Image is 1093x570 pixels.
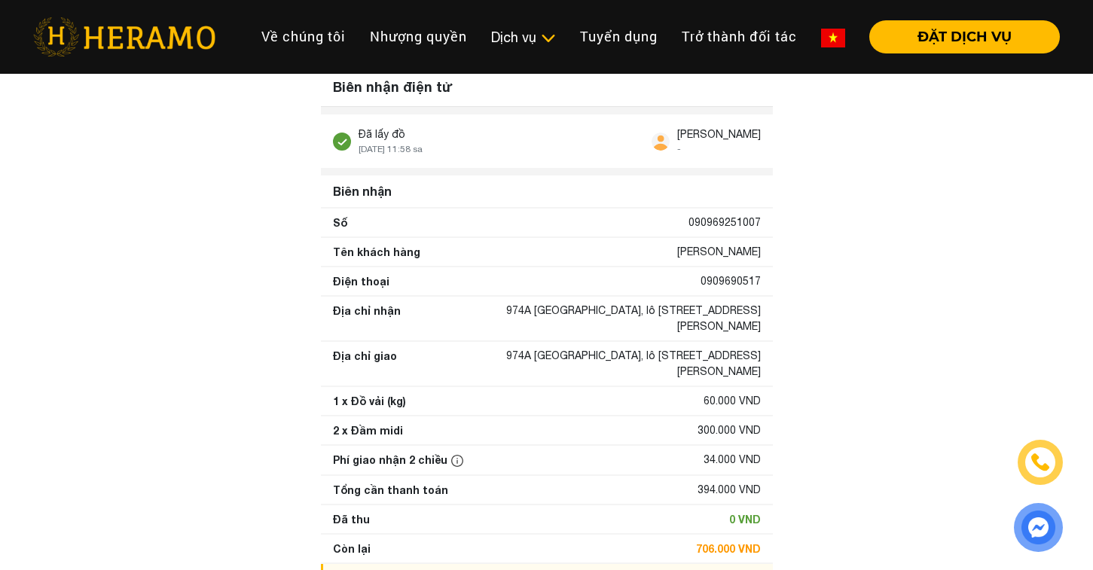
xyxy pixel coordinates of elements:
a: ĐẶT DỊCH VỤ [857,30,1060,44]
span: - [677,144,681,154]
img: stick.svg [333,133,351,151]
div: 090969251007 [688,215,761,230]
div: [PERSON_NAME] [677,126,761,142]
div: 706.000 VND [696,541,761,556]
a: Tuyển dụng [568,20,670,53]
img: vn-flag.png [821,29,845,47]
div: 394.000 VND [698,482,761,498]
a: phone-icon [1020,442,1061,483]
div: Số [333,215,347,230]
div: Phí giao nhận 2 chiều [333,452,467,468]
div: 1 x Đồ vải (kg) [333,393,406,409]
div: Điện thoại [333,273,389,289]
div: Địa chỉ giao [333,348,397,379]
img: info [451,455,463,467]
a: Trở thành đối tác [670,20,809,53]
div: 974A [GEOGRAPHIC_DATA], lô [STREET_ADDRESS][PERSON_NAME] [461,348,761,379]
div: Đã lấy đồ [359,126,423,142]
span: [DATE] 11:58 sa [359,144,423,154]
div: 2 x Đầm midi [333,422,403,438]
div: [PERSON_NAME] [677,244,761,260]
div: Đã thu [333,511,370,527]
div: 60.000 VND [704,393,761,409]
div: Tên khách hàng [333,244,420,260]
div: Biên nhận [327,176,767,206]
img: heramo-logo.png [33,17,215,56]
div: 0 VND [729,511,761,527]
div: 974A [GEOGRAPHIC_DATA], lô [STREET_ADDRESS][PERSON_NAME] [461,303,761,334]
div: 300.000 VND [698,422,761,438]
div: Biên nhận điện tử [321,68,773,107]
img: user.svg [652,133,670,151]
img: subToggleIcon [540,31,556,46]
div: 34.000 VND [704,452,761,468]
div: Địa chỉ nhận [333,303,401,334]
a: Về chúng tôi [249,20,358,53]
a: Nhượng quyền [358,20,479,53]
div: Tổng cần thanh toán [333,482,448,498]
img: phone-icon [1029,452,1051,474]
div: Dịch vụ [491,27,556,47]
div: 0909690517 [701,273,761,289]
button: ĐẶT DỊCH VỤ [869,20,1060,53]
div: Còn lại [333,541,371,556]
